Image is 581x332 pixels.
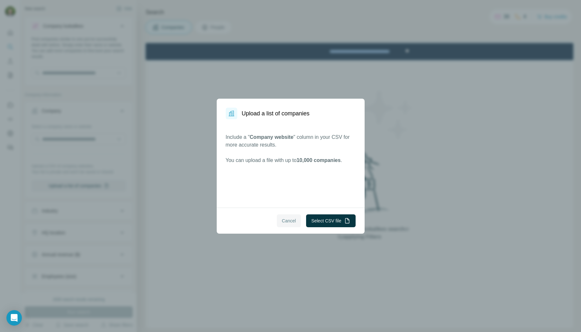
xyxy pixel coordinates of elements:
[6,310,22,326] div: Open Intercom Messenger
[250,134,294,140] span: Company website
[282,218,296,224] span: Cancel
[296,157,340,163] span: 10,000 companies
[226,133,356,149] p: Include a " " column in your CSV for more accurate results.
[277,214,301,227] button: Cancel
[226,157,356,164] p: You can upload a file with up to .
[168,1,259,15] div: Upgrade plan for full access to Surfe
[306,214,355,227] button: Select CSV file
[242,109,310,118] h1: Upload a list of companies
